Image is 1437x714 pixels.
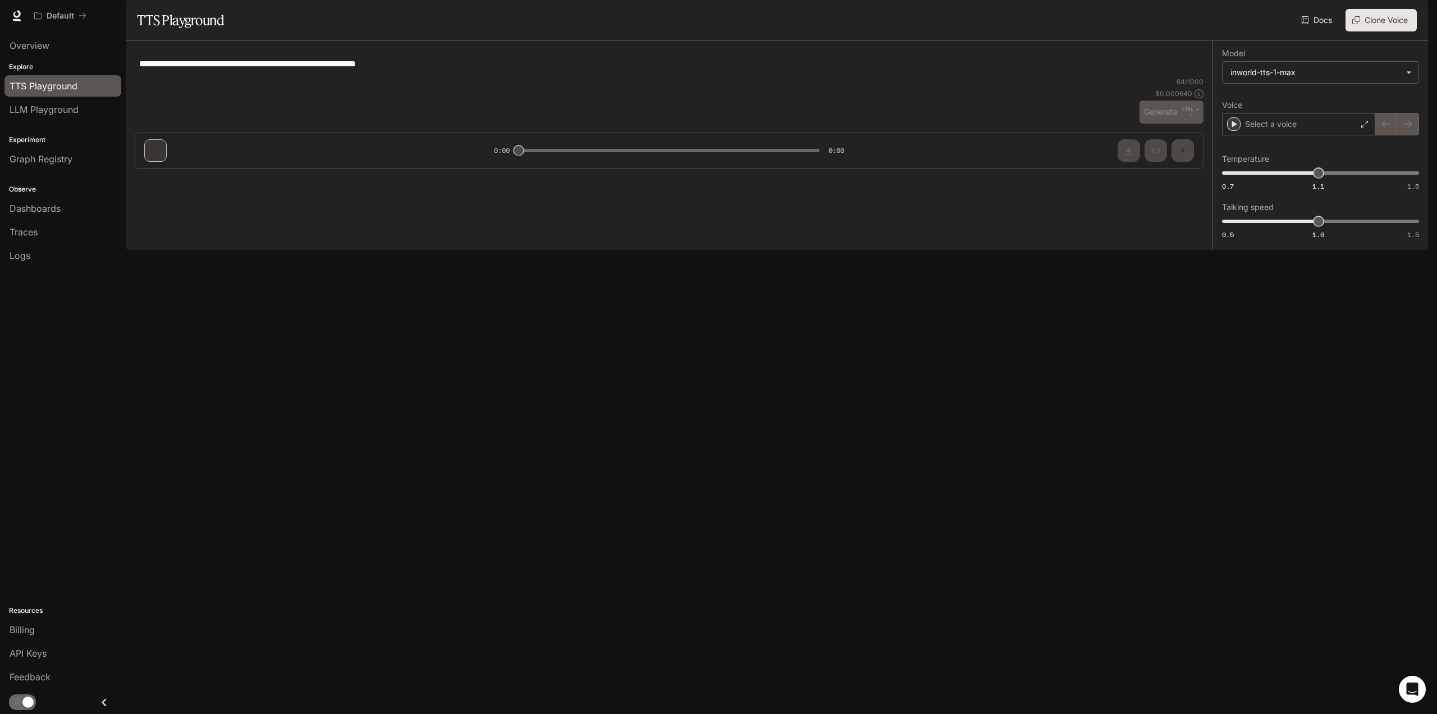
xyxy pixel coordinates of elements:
p: 64 / 1000 [1177,77,1203,87]
a: Docs [1299,9,1337,31]
div: Open Intercom Messenger [1399,676,1426,703]
p: Select a voice [1245,119,1297,130]
div: inworld-tts-1-max [1223,62,1418,83]
span: 1.5 [1407,230,1419,239]
button: Clone Voice [1346,9,1417,31]
span: 0.7 [1222,181,1234,191]
span: 1.5 [1407,181,1419,191]
p: Talking speed [1222,203,1274,211]
h1: TTS Playground [137,9,224,31]
span: 1.0 [1312,230,1324,239]
p: Default [47,11,74,21]
span: 0.5 [1222,230,1234,239]
p: $ 0.000640 [1155,89,1192,98]
p: Voice [1222,101,1242,109]
div: inworld-tts-1-max [1230,67,1401,78]
p: Temperature [1222,155,1269,163]
button: All workspaces [29,4,91,27]
span: 1.1 [1312,181,1324,191]
p: Model [1222,49,1245,57]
